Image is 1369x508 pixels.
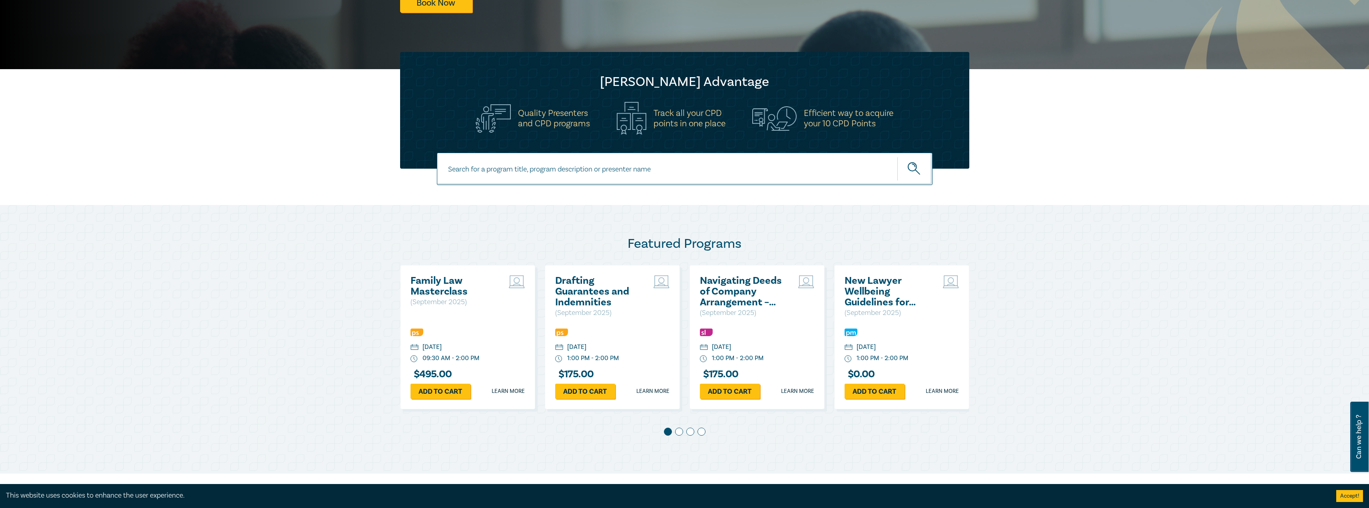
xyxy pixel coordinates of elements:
[555,308,641,318] p: ( September 2025 )
[781,387,814,395] a: Learn more
[845,329,857,336] img: Practice Management & Business Skills
[617,102,646,135] img: Track all your CPD<br>points in one place
[752,106,797,130] img: Efficient way to acquire<br>your 10 CPD Points
[700,344,708,351] img: calendar
[567,354,619,363] div: 1:00 PM - 2:00 PM
[411,329,423,336] img: Professional Skills
[654,108,725,129] h5: Track all your CPD points in one place
[857,343,876,352] div: [DATE]
[411,275,496,297] a: Family Law Masterclass
[700,329,713,336] img: Substantive Law
[416,74,953,90] h2: [PERSON_NAME] Advantage
[700,384,760,399] a: Add to cart
[555,355,562,363] img: watch
[857,354,908,363] div: 1:00 PM - 2:00 PM
[700,308,786,318] p: ( September 2025 )
[555,384,615,399] a: Add to cart
[411,355,418,363] img: watch
[700,369,739,380] h3: $ 175.00
[845,355,852,363] img: watch
[567,343,586,352] div: [DATE]
[555,275,641,308] a: Drafting Guarantees and Indemnities
[636,387,670,395] a: Learn more
[6,490,1324,501] div: This website uses cookies to enhance the user experience.
[411,297,496,307] p: ( September 2025 )
[804,108,893,129] h5: Efficient way to acquire your 10 CPD Points
[712,343,731,352] div: [DATE]
[476,104,511,133] img: Quality Presenters<br>and CPD programs
[411,344,418,351] img: calendar
[555,329,568,336] img: Professional Skills
[411,369,452,380] h3: $ 495.00
[845,369,875,380] h3: $ 0.00
[798,275,814,288] img: Live Stream
[700,275,786,308] a: Navigating Deeds of Company Arrangement – Strategy and Structure
[518,108,590,129] h5: Quality Presenters and CPD programs
[555,344,563,351] img: calendar
[509,275,525,288] img: Live Stream
[845,344,853,351] img: calendar
[422,354,479,363] div: 09:30 AM - 2:00 PM
[712,354,763,363] div: 1:00 PM - 2:00 PM
[437,153,933,185] input: Search for a program title, program description or presenter name
[926,387,959,395] a: Learn more
[411,384,470,399] a: Add to cart
[1336,490,1363,502] button: Accept cookies
[400,236,969,252] h2: Featured Programs
[422,343,442,352] div: [DATE]
[845,275,931,308] a: New Lawyer Wellbeing Guidelines for Legal Workplaces
[1355,406,1363,467] span: Can we help ?
[555,369,594,380] h3: $ 175.00
[654,275,670,288] img: Live Stream
[845,308,931,318] p: ( September 2025 )
[943,275,959,288] img: Live Stream
[700,355,707,363] img: watch
[845,384,905,399] a: Add to cart
[492,387,525,395] a: Learn more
